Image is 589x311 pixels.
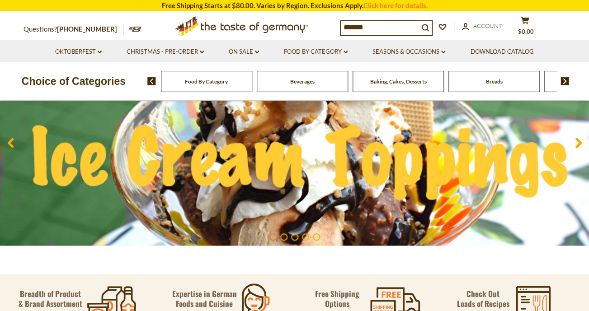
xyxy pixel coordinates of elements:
[512,16,539,39] button: $0.00
[307,289,367,309] p: Free Shipping Options
[485,78,502,85] a: Breads
[290,78,315,85] a: Beverages
[172,289,237,309] p: Expertise in German Foods and Cuisine
[19,289,82,309] p: Breadth of Product & Brand Assortment
[127,47,204,57] a: Christmas - PRE-ORDER
[473,22,502,29] span: Account
[470,47,533,57] a: Download Catalog
[55,47,102,57] a: Oktoberfest
[363,1,428,9] a: Click here for details.
[462,21,502,31] a: Account
[57,25,117,33] a: [PHONE_NUMBER]
[561,77,569,85] img: next arrow
[284,47,348,57] a: Food By Category
[372,47,445,57] a: Seasons & Occasions
[147,77,156,85] img: previous arrow
[457,289,509,309] p: Check Out Loads of Recipes
[370,78,426,85] a: Baking, Cakes, Desserts
[229,47,259,57] a: On Sale
[185,78,228,85] a: Food By Category
[24,23,124,35] p: Questions?
[518,28,534,35] span: $0.00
